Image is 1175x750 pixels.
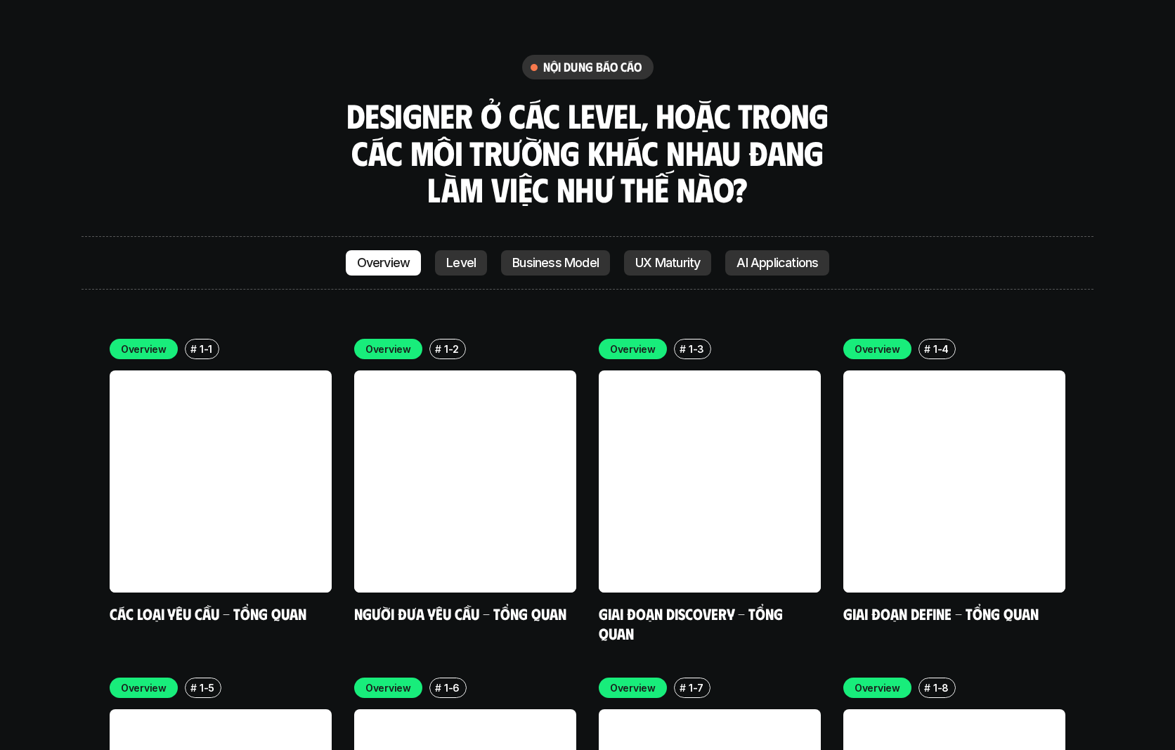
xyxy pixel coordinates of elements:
[365,342,411,356] p: Overview
[346,250,422,276] a: Overview
[190,683,197,693] h6: #
[736,256,818,270] p: AI Applications
[924,344,930,354] h6: #
[365,680,411,695] p: Overview
[501,250,610,276] a: Business Model
[689,680,703,695] p: 1-7
[435,683,441,693] h6: #
[512,256,599,270] p: Business Model
[725,250,829,276] a: AI Applications
[855,342,900,356] p: Overview
[610,680,656,695] p: Overview
[599,604,786,642] a: Giai đoạn Discovery - Tổng quan
[610,342,656,356] p: Overview
[635,256,700,270] p: UX Maturity
[624,250,711,276] a: UX Maturity
[357,256,410,270] p: Overview
[855,680,900,695] p: Overview
[342,97,833,208] h3: Designer ở các level, hoặc trong các môi trường khác nhau đang làm việc như thế nào?
[200,680,214,695] p: 1-5
[354,604,566,623] a: Người đưa yêu cầu - Tổng quan
[933,342,949,356] p: 1-4
[680,344,686,354] h6: #
[843,604,1039,623] a: Giai đoạn Define - Tổng quan
[190,344,197,354] h6: #
[543,59,642,75] h6: nội dung báo cáo
[200,342,212,356] p: 1-1
[444,680,460,695] p: 1-6
[121,342,167,356] p: Overview
[110,604,306,623] a: Các loại yêu cầu - Tổng quan
[435,250,487,276] a: Level
[446,256,476,270] p: Level
[933,680,949,695] p: 1-8
[435,344,441,354] h6: #
[689,342,704,356] p: 1-3
[121,680,167,695] p: Overview
[924,683,930,693] h6: #
[680,683,686,693] h6: #
[444,342,459,356] p: 1-2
